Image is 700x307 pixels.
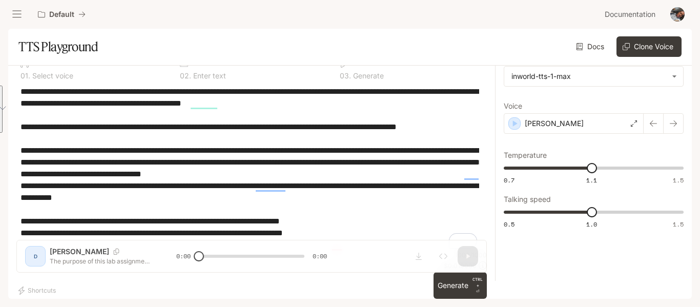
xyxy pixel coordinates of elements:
button: User avatar [667,4,688,25]
span: 1.0 [586,220,597,229]
p: Generate [351,72,384,79]
button: GenerateCTRL +⏎ [434,272,487,299]
p: 0 1 . [20,72,30,79]
p: [PERSON_NAME] [525,118,584,129]
button: Clone Voice [616,36,682,57]
p: Default [49,10,74,19]
p: 0 3 . [340,72,351,79]
img: User avatar [670,7,685,22]
a: Docs [574,36,608,57]
p: $ 0.010000 [444,261,477,270]
span: Documentation [605,8,655,21]
div: inworld-tts-1-max [504,67,683,86]
div: inworld-tts-1-max [511,71,667,81]
p: CTRL + [472,276,483,289]
button: open drawer [8,5,26,24]
span: 1.5 [673,220,684,229]
h1: TTS Playground [18,36,98,57]
p: 1000 / 1000 [455,251,487,259]
p: Talking speed [504,196,551,203]
span: 1.1 [586,176,597,185]
p: Enter text [191,72,226,79]
span: 0.5 [504,220,514,229]
p: 0 2 . [180,72,191,79]
p: ⏎ [472,276,483,295]
p: Voice [504,103,522,110]
span: 0.7 [504,176,514,185]
span: 1.5 [673,176,684,185]
button: All workspaces [33,4,90,25]
button: Shortcuts [16,282,60,299]
p: Temperature [504,152,547,159]
textarea: To enrich screen reader interactions, please activate Accessibility in Grammarly extension settings [20,86,479,251]
p: Select voice [30,72,73,79]
a: Documentation [601,4,663,25]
